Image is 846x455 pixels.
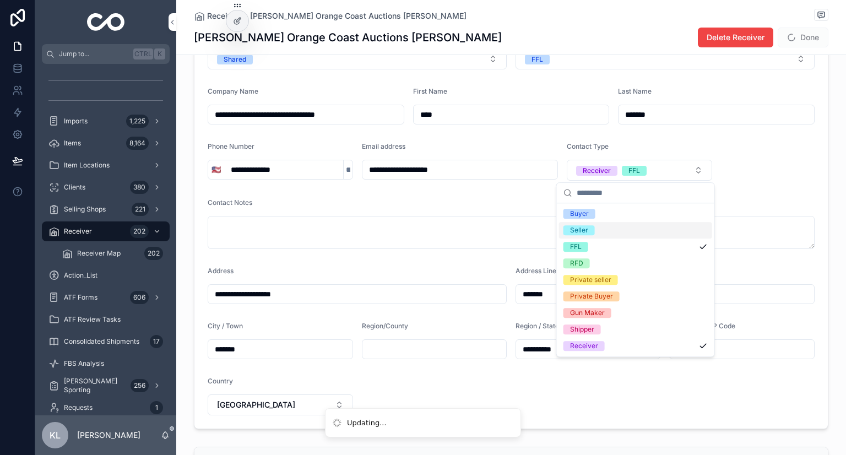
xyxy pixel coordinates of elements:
span: Receiver Map [77,249,121,258]
span: Contact Notes [208,198,252,207]
div: RFD [570,258,583,268]
button: Unselect FFL [622,165,647,176]
div: 202 [144,247,163,260]
div: FFL [532,55,543,64]
a: Selling Shops221 [42,199,170,219]
a: Imports1,225 [42,111,170,131]
a: Requests1 [42,398,170,418]
a: Consolidated Shipments17 [42,332,170,351]
button: Jump to...CtrlK [42,44,170,64]
button: Select Button [208,48,507,69]
p: [PERSON_NAME] [77,430,140,441]
span: Selling Shops [64,205,106,214]
div: FFL [628,166,640,176]
div: 256 [131,379,149,392]
span: ATF Review Tasks [64,315,121,324]
a: Receiver202 [42,221,170,241]
a: FBS Analysis [42,354,170,373]
div: 17 [150,335,163,348]
img: App logo [87,13,125,31]
a: Clients380 [42,177,170,197]
span: Jump to... [59,50,129,58]
a: Receiver [194,10,239,21]
a: Receiver Map202 [55,243,170,263]
span: K [155,50,164,58]
div: Seller [570,225,588,235]
span: ATF Forms [64,293,97,302]
span: Email address [362,142,405,150]
div: Shared [224,55,246,64]
a: ATF Forms606 [42,288,170,307]
span: Requests [64,403,93,412]
button: Select Button [567,160,712,181]
span: Item Locations [64,161,110,170]
div: 380 [130,181,149,194]
span: Last Name [618,87,652,95]
span: [GEOGRAPHIC_DATA] [217,399,295,410]
a: Item Locations [42,155,170,175]
span: Delete Receiver [707,32,764,43]
span: Region/County [362,322,408,330]
span: Imports [64,117,88,126]
a: Action_List [42,266,170,285]
span: [PERSON_NAME] Sporting [64,377,126,394]
div: Private seller [570,275,611,285]
div: FFL [570,242,582,252]
span: Receiver [64,227,92,236]
div: Receiver [570,341,598,351]
button: Unselect RECEIVER [576,165,617,176]
button: Delete Receiver [698,28,773,47]
span: FBS Analysis [64,359,104,368]
a: Items8,164 [42,133,170,153]
div: scrollable content [35,64,176,415]
div: 1 [150,401,163,414]
div: Shipper [570,324,594,334]
span: Address Line 2 [516,267,562,275]
div: 1,225 [126,115,149,128]
a: [PERSON_NAME] Sporting256 [42,376,170,396]
h1: [PERSON_NAME] Orange Coast Auctions [PERSON_NAME] [194,30,502,45]
div: 221 [132,203,149,216]
span: City / Town [208,322,243,330]
div: Gun Maker [570,308,605,318]
button: Select Button [208,160,224,180]
span: Phone Number [208,142,254,150]
a: [PERSON_NAME] Orange Coast Auctions [PERSON_NAME] [250,10,467,21]
div: Receiver [583,166,611,176]
a: ATF Review Tasks [42,310,170,329]
span: Address [208,267,234,275]
span: Contact Type [567,142,609,150]
span: Consolidated Shipments [64,337,139,346]
div: Buyer [570,209,589,219]
span: KL [50,429,61,442]
div: 8,164 [126,137,149,150]
span: Items [64,139,81,148]
span: Company Name [208,87,258,95]
span: Action_List [64,271,97,280]
button: Select Button [208,394,353,415]
div: 606 [130,291,149,304]
span: First Name [413,87,447,95]
div: Suggestions [557,203,714,356]
span: Clients [64,183,85,192]
span: Region / State [516,322,559,330]
button: Select Button [516,48,815,69]
span: Receiver [207,10,239,21]
span: Ctrl [133,48,153,59]
span: Country [208,377,233,385]
div: Private Buyer [570,291,613,301]
div: Updating... [347,418,387,429]
div: 202 [130,225,149,238]
span: 🇺🇸 [211,164,221,175]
